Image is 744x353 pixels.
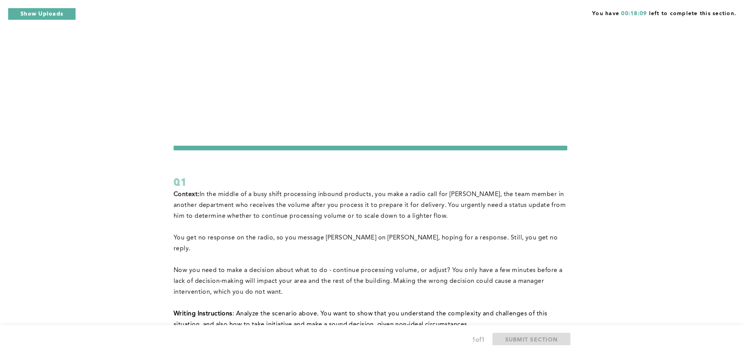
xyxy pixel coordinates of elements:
span: You have left to complete this section. [592,8,736,17]
strong: Writing Instructions [174,311,232,317]
strong: Context: [174,191,200,198]
button: SUBMIT SECTION [493,333,571,345]
span: : Analyze the scenario above. You want to show that you understand the complexity and challenges ... [174,311,549,328]
span: Now you need to make a decision about what to do - continue processing volume, or adjust? You onl... [174,267,564,295]
span: SUBMIT SECTION [505,336,558,343]
span: 00:18:09 [621,11,647,16]
span: In the middle of a busy shift processing inbound products, you make a radio call for [PERSON_NAME... [174,191,568,219]
span: You get no response on the radio, so you message [PERSON_NAME] on [PERSON_NAME], hoping for a res... [174,235,560,252]
button: Show Uploads [8,8,76,20]
div: Q1 [174,175,567,189]
div: 1 of 1 [472,335,485,346]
